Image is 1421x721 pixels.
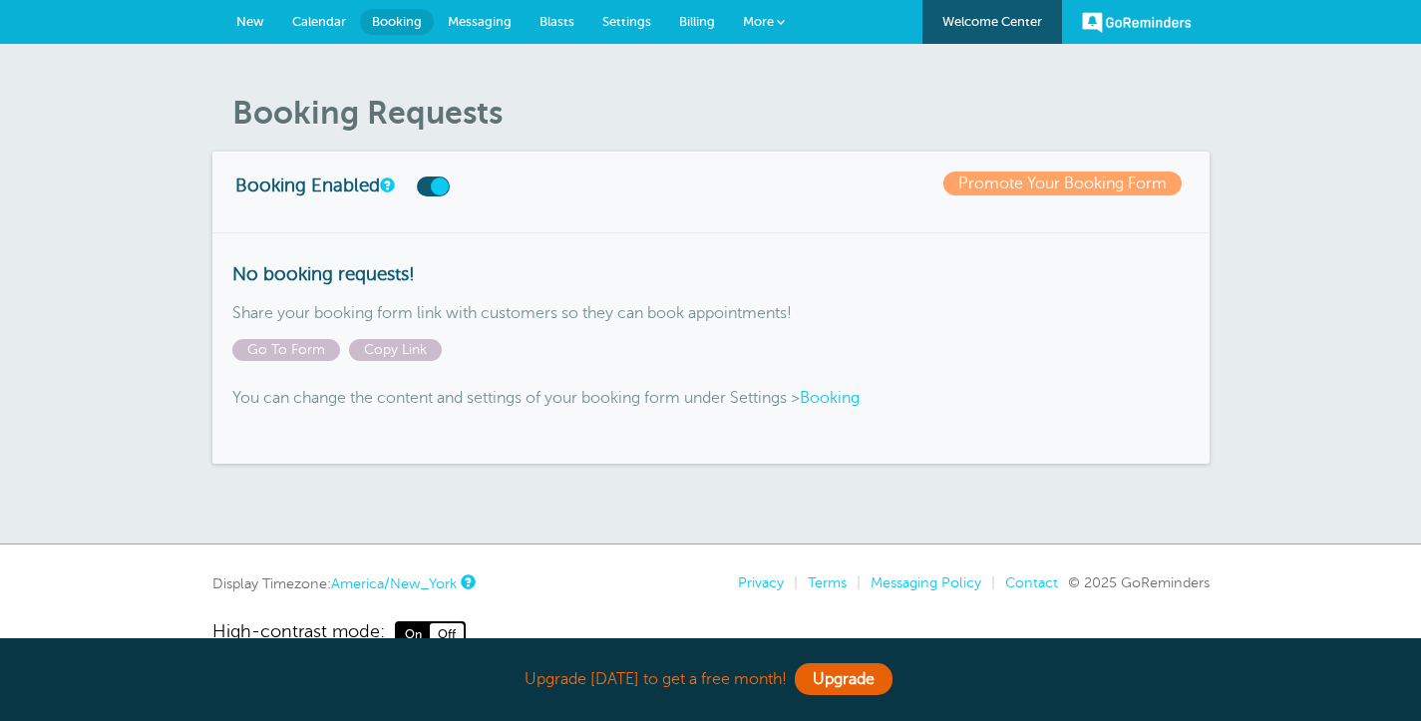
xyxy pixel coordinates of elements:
[380,179,392,191] a: This switch turns your online booking form on or off.
[430,623,464,645] span: Off
[1068,574,1210,590] span: © 2025 GoReminders
[981,574,995,591] li: |
[397,623,430,645] span: On
[212,621,385,647] span: High-contrast mode:
[212,574,473,592] div: Display Timezone:
[349,342,447,357] a: Copy Link
[539,14,574,29] span: Blasts
[349,339,442,361] span: Copy Link
[738,574,784,590] a: Privacy
[795,663,892,695] a: Upgrade
[679,14,715,29] span: Billing
[212,658,1210,701] div: Upgrade [DATE] to get a free month!
[372,14,422,29] span: Booking
[448,14,512,29] span: Messaging
[232,263,1190,285] h3: No booking requests!
[236,14,264,29] span: New
[360,9,434,35] a: Booking
[808,574,847,590] a: Terms
[292,14,346,29] span: Calendar
[871,574,981,590] a: Messaging Policy
[232,342,349,357] a: Go To Form
[232,94,1210,132] h1: Booking Requests
[212,621,1210,647] a: High-contrast mode: On Off
[943,172,1182,195] a: Promote Your Booking Form
[847,574,861,591] li: |
[235,172,534,196] h3: Booking Enabled
[1005,574,1058,590] a: Contact
[743,14,774,29] span: More
[232,339,340,361] span: Go To Form
[461,575,473,588] a: This is the timezone being used to display dates and times to you on this device. Click the timez...
[232,304,1190,323] p: Share your booking form link with customers so they can book appointments!
[800,389,860,407] a: Booking
[602,14,651,29] span: Settings
[331,575,457,591] a: America/New_York
[784,574,798,591] li: |
[232,389,1190,408] p: You can change the content and settings of your booking form under Settings >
